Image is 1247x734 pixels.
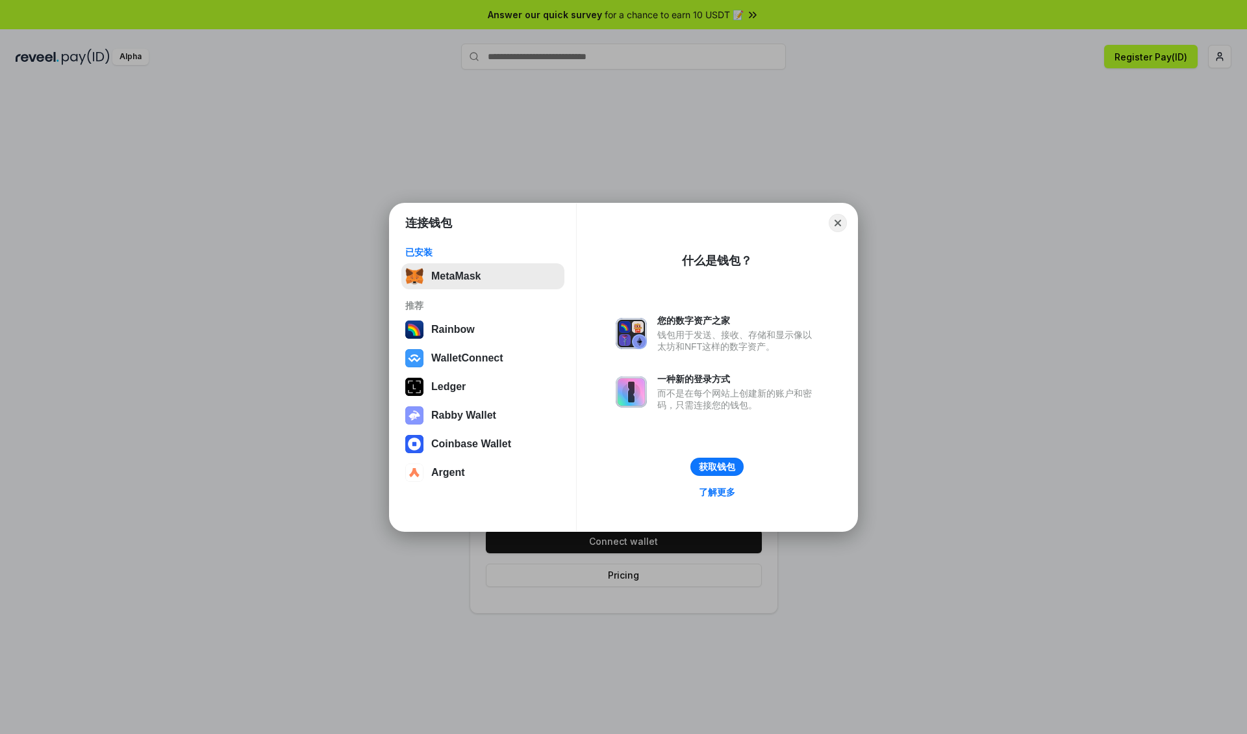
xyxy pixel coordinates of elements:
[405,321,423,339] img: svg+xml,%3Csvg%20width%3D%22120%22%20height%3D%22120%22%20viewBox%3D%220%200%20120%20120%22%20fil...
[431,381,466,393] div: Ledger
[699,486,735,498] div: 了解更多
[657,387,818,411] div: 而不是在每个网站上创建新的账户和密码，只需连接您的钱包。
[657,329,818,352] div: 钱包用于发送、接收、存储和显示像以太坊和NFT这样的数字资产。
[405,215,452,231] h1: 连接钱包
[401,374,564,400] button: Ledger
[690,458,744,476] button: 获取钱包
[405,246,561,258] div: 已安装
[657,373,818,385] div: 一种新的登录方式
[431,324,475,335] div: Rainbow
[401,345,564,371] button: WalletConnect
[431,270,481,282] div: MetaMask
[401,460,564,486] button: Argent
[405,435,423,453] img: svg+xml,%3Csvg%20width%3D%2228%22%20height%3D%2228%22%20viewBox%3D%220%200%2028%2028%22%20fill%3D...
[657,315,818,326] div: 您的数字资产之家
[401,402,564,428] button: Rabby Wallet
[405,464,423,482] img: svg+xml,%3Csvg%20width%3D%2228%22%20height%3D%2228%22%20viewBox%3D%220%200%2028%2028%22%20fill%3D...
[691,484,743,501] a: 了解更多
[405,406,423,425] img: svg+xml,%3Csvg%20xmlns%3D%22http%3A%2F%2Fwww.w3.org%2F2000%2Fsvg%22%20fill%3D%22none%22%20viewBox...
[405,300,561,311] div: 推荐
[405,349,423,367] img: svg+xml,%3Csvg%20width%3D%2228%22%20height%3D%2228%22%20viewBox%3D%220%200%2028%2028%22%20fill%3D...
[431,438,511,450] div: Coinbase Wallet
[405,378,423,396] img: svg+xml,%3Csvg%20xmlns%3D%22http%3A%2F%2Fwww.w3.org%2F2000%2Fsvg%22%20width%3D%2228%22%20height%3...
[401,317,564,343] button: Rainbow
[616,376,647,408] img: svg+xml,%3Csvg%20xmlns%3D%22http%3A%2F%2Fwww.w3.org%2F2000%2Fsvg%22%20fill%3D%22none%22%20viewBox...
[682,253,752,269] div: 什么是钱包？
[405,267,423,285] img: svg+xml,%3Csvg%20fill%3D%22none%22%20height%3D%2233%22%20viewBox%3D%220%200%2035%2033%22%20width%...
[699,461,735,473] div: 获取钱包
[616,318,647,349] img: svg+xml,%3Csvg%20xmlns%3D%22http%3A%2F%2Fwww.w3.org%2F2000%2Fsvg%22%20fill%3D%22none%22%20viewBox...
[401,263,564,289] button: MetaMask
[431,467,465,478] div: Argent
[401,431,564,457] button: Coinbase Wallet
[829,214,847,232] button: Close
[431,352,503,364] div: WalletConnect
[431,410,496,421] div: Rabby Wallet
